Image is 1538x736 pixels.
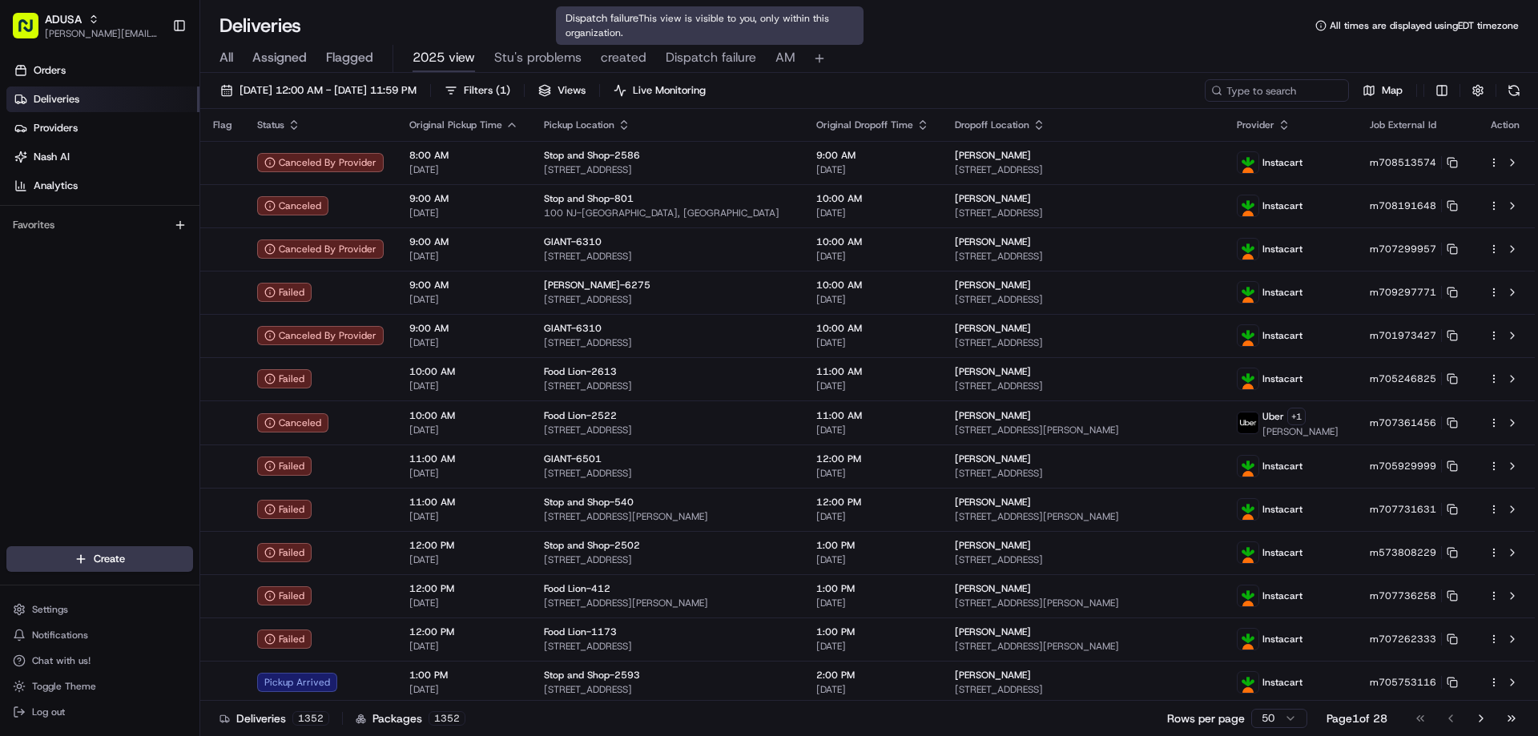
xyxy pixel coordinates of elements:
[816,409,929,422] span: 11:00 AM
[496,83,510,98] span: ( 1 )
[816,467,929,480] span: [DATE]
[409,539,518,552] span: 12:00 PM
[32,706,65,718] span: Log out
[1370,546,1436,559] span: m573808229
[1370,460,1436,473] span: m705929999
[1262,425,1339,438] span: [PERSON_NAME]
[1262,589,1302,602] span: Instacart
[955,597,1211,609] span: [STREET_ADDRESS][PERSON_NAME]
[955,553,1211,566] span: [STREET_ADDRESS]
[816,496,929,509] span: 12:00 PM
[1262,372,1302,385] span: Instacart
[409,279,518,292] span: 9:00 AM
[955,640,1211,653] span: [STREET_ADDRESS][PERSON_NAME]
[955,625,1031,638] span: [PERSON_NAME]
[816,582,929,595] span: 1:00 PM
[1370,633,1458,646] button: m707262333
[1262,156,1302,169] span: Instacart
[409,496,518,509] span: 11:00 AM
[464,83,510,98] span: Filters
[955,409,1031,422] span: [PERSON_NAME]
[409,640,518,653] span: [DATE]
[816,625,929,638] span: 1:00 PM
[34,63,66,78] span: Orders
[1238,325,1258,346] img: profile_instacart_ahold_partner.png
[409,683,518,696] span: [DATE]
[1355,79,1410,102] button: Map
[1370,372,1458,385] button: m705246825
[544,235,602,248] span: GIANT-6310
[1238,456,1258,477] img: profile_instacart_ahold_partner.png
[1370,329,1436,342] span: m701973427
[6,212,193,238] div: Favorites
[955,322,1031,335] span: [PERSON_NAME]
[257,369,312,388] button: Failed
[45,27,159,40] button: [PERSON_NAME][EMAIL_ADDRESS][PERSON_NAME][DOMAIN_NAME]
[409,409,518,422] span: 10:00 AM
[409,424,518,436] span: [DATE]
[1238,542,1258,563] img: profile_instacart_ahold_partner.png
[1262,243,1302,255] span: Instacart
[816,683,929,696] span: [DATE]
[494,48,582,67] span: Stu's problems
[1330,19,1519,32] span: All times are displayed using EDT timezone
[955,496,1031,509] span: [PERSON_NAME]
[257,629,312,649] button: Failed
[429,711,465,726] div: 1352
[544,279,650,292] span: [PERSON_NAME]-6275
[213,79,424,102] button: [DATE] 12:00 AM - [DATE] 11:59 PM
[257,500,312,519] button: Failed
[409,452,518,465] span: 11:00 AM
[1370,460,1458,473] button: m705929999
[252,48,307,67] span: Assigned
[257,586,312,605] button: Failed
[544,510,791,523] span: [STREET_ADDRESS][PERSON_NAME]
[955,669,1031,682] span: [PERSON_NAME]
[1370,416,1458,429] button: m707361456
[816,235,929,248] span: 10:00 AM
[1262,199,1302,212] span: Instacart
[409,235,518,248] span: 9:00 AM
[816,149,929,162] span: 9:00 AM
[409,365,518,378] span: 10:00 AM
[409,336,518,349] span: [DATE]
[606,79,713,102] button: Live Monitoring
[1238,195,1258,216] img: profile_instacart_ahold_partner.png
[816,424,929,436] span: [DATE]
[816,452,929,465] span: 12:00 PM
[955,279,1031,292] span: [PERSON_NAME]
[544,683,791,696] span: [STREET_ADDRESS]
[955,192,1031,205] span: [PERSON_NAME]
[1262,633,1302,646] span: Instacart
[257,153,384,172] div: Canceled By Provider
[544,192,634,205] span: Stop and Shop-801
[257,119,284,131] span: Status
[6,115,199,141] a: Providers
[1370,589,1436,602] span: m707736258
[409,250,518,263] span: [DATE]
[1382,83,1403,98] span: Map
[409,380,518,392] span: [DATE]
[1370,676,1436,689] span: m705753116
[219,710,329,726] div: Deliveries
[1370,156,1436,169] span: m708513574
[34,121,78,135] span: Providers
[257,413,328,432] button: Canceled
[1238,368,1258,389] img: profile_instacart_ahold_partner.png
[1503,79,1525,102] button: Refresh
[544,553,791,566] span: [STREET_ADDRESS]
[1370,676,1458,689] button: m705753116
[257,239,384,259] div: Canceled By Provider
[544,149,640,162] span: Stop and Shop-2586
[409,597,518,609] span: [DATE]
[955,336,1211,349] span: [STREET_ADDRESS]
[1205,79,1349,102] input: Type to search
[544,409,617,422] span: Food Lion-2522
[6,650,193,672] button: Chat with us!
[816,293,929,306] span: [DATE]
[1370,119,1436,131] span: Job External Id
[32,603,68,616] span: Settings
[257,326,384,345] button: Canceled By Provider
[1370,329,1458,342] button: m701973427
